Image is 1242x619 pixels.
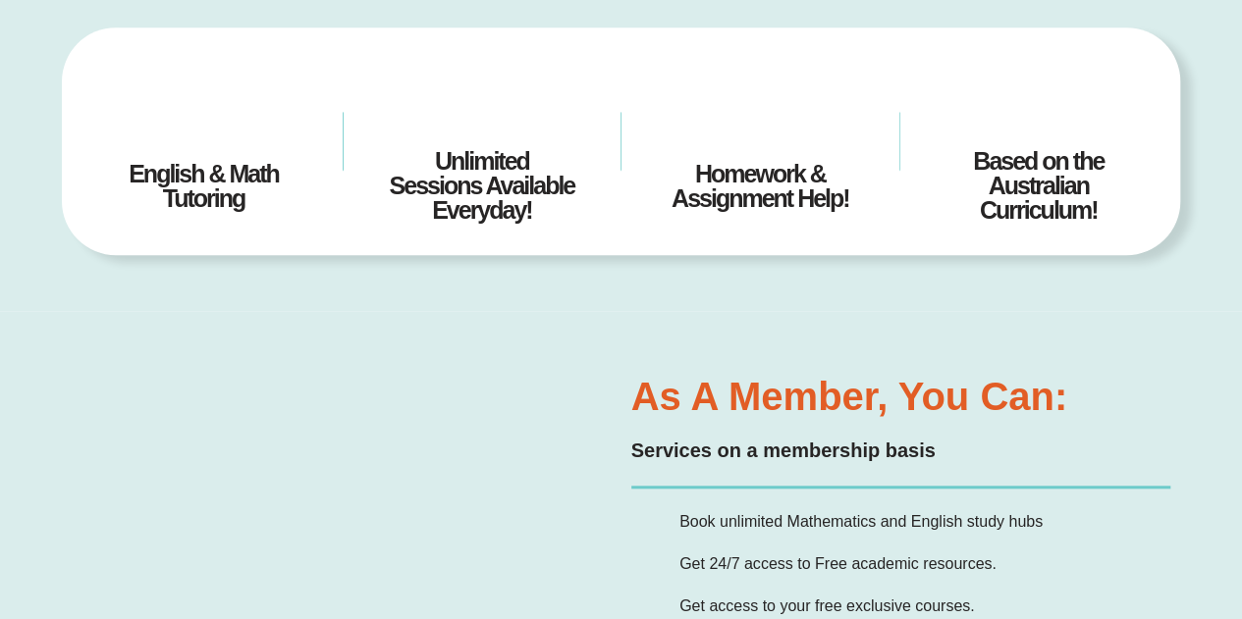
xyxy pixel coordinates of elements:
h4: Unlimited Sessions Available Everyday! [372,149,591,223]
h4: English & Math Tutoring [94,162,313,211]
img: svg%3E [641,552,666,577]
h3: As a member, you can: [631,377,1170,416]
span: Get access to your free exclusive courses. [679,597,975,614]
img: svg%3E [641,510,666,535]
p: Services on a membership basis [631,436,1170,466]
h4: Based on the Australian Curriculum! [929,149,1148,223]
span: Get 24/7 access to Free academic resources. [679,555,997,572]
img: svg%3E [641,594,666,619]
iframe: Chat Widget [915,397,1242,619]
h4: Homework & Assignment Help! [651,162,870,211]
span: Book unlimited Mathematics and English study hubs [679,513,1043,530]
